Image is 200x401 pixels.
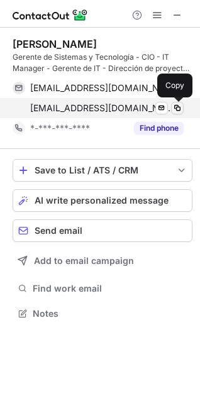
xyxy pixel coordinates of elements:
button: Add to email campaign [13,250,192,272]
span: Notes [33,308,187,319]
span: [EMAIL_ADDRESS][DOMAIN_NAME] [30,82,174,94]
span: Add to email campaign [34,256,134,266]
button: Reveal Button [134,122,184,135]
span: [EMAIL_ADDRESS][DOMAIN_NAME] [30,102,174,114]
span: Find work email [33,283,187,294]
span: AI write personalized message [35,195,169,206]
img: ContactOut v5.3.10 [13,8,88,23]
div: Gerente de Sistemas y Tecnología - CIO - IT Manager - Gerente de IT - Dirección de proyectos de I... [13,52,192,74]
button: save-profile-one-click [13,159,192,182]
div: [PERSON_NAME] [13,38,97,50]
button: Send email [13,219,192,242]
button: Notes [13,305,192,322]
span: Send email [35,226,82,236]
button: AI write personalized message [13,189,192,212]
div: Save to List / ATS / CRM [35,165,170,175]
button: Find work email [13,280,192,297]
